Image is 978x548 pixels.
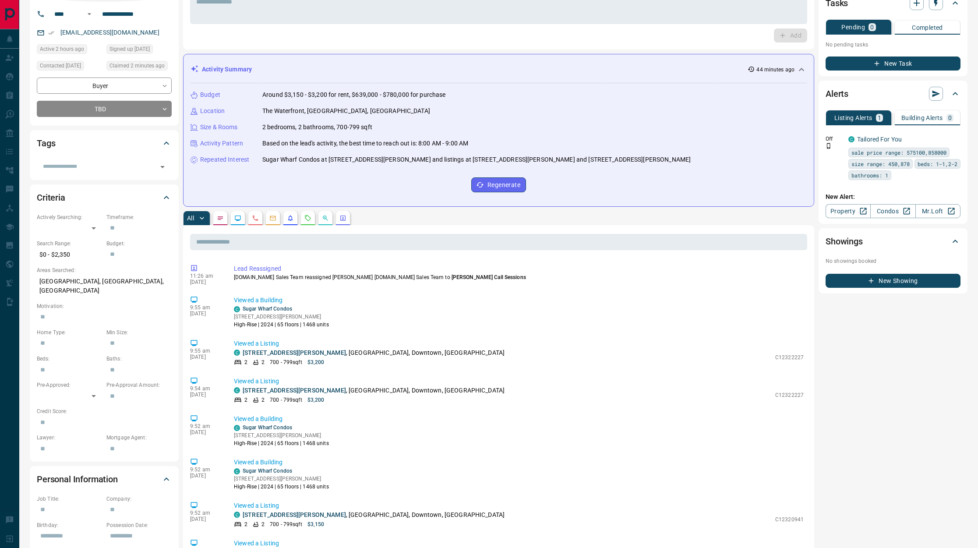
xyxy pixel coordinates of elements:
[217,215,224,222] svg: Notes
[826,257,960,265] p: No showings booked
[200,90,220,99] p: Budget
[200,123,238,132] p: Size & Rooms
[190,385,221,392] p: 9:54 am
[243,387,346,394] a: [STREET_ADDRESS][PERSON_NAME]
[948,115,952,121] p: 0
[826,231,960,252] div: Showings
[84,9,95,19] button: Open
[918,159,957,168] span: beds: 1-1,2-2
[234,501,804,510] p: Viewed a Listing
[307,358,325,366] p: $3,200
[234,321,329,329] p: High-Rise | 2024 | 65 floors | 1468 units
[190,348,221,354] p: 9:55 am
[37,302,172,310] p: Motivation:
[234,483,329,491] p: High-Rise | 2024 | 65 floors | 1468 units
[234,313,329,321] p: [STREET_ADDRESS][PERSON_NAME]
[252,215,259,222] svg: Calls
[40,61,81,70] span: Contacted [DATE]
[37,274,172,298] p: [GEOGRAPHIC_DATA], [GEOGRAPHIC_DATA], [GEOGRAPHIC_DATA]
[851,171,888,180] span: bathrooms: 1
[234,377,804,386] p: Viewed a Listing
[870,24,874,30] p: 0
[106,329,172,336] p: Min Size:
[37,329,102,336] p: Home Type:
[190,510,221,516] p: 9:52 am
[756,66,794,74] p: 44 minutes ago
[106,240,172,247] p: Budget:
[262,139,468,148] p: Based on the lead's activity, the best time to reach out is: 8:00 AM - 9:00 AM
[234,306,240,312] div: condos.ca
[191,61,807,78] div: Activity Summary44 minutes ago
[234,387,240,393] div: condos.ca
[234,339,804,348] p: Viewed a Listing
[106,61,172,73] div: Wed Aug 13 2025
[190,516,221,522] p: [DATE]
[243,348,505,357] p: , [GEOGRAPHIC_DATA], Downtown, [GEOGRAPHIC_DATA]
[826,204,871,218] a: Property
[471,177,526,192] button: Regenerate
[304,215,311,222] svg: Requests
[307,520,325,528] p: $3,150
[243,468,292,474] a: Sugar Wharf Condos
[234,273,804,281] p: [DOMAIN_NAME] Sales Team reassigned [PERSON_NAME] [DOMAIN_NAME] Sales Team to
[339,215,346,222] svg: Agent Actions
[234,475,329,483] p: [STREET_ADDRESS][PERSON_NAME]
[40,45,84,53] span: Active 2 hours ago
[190,279,221,285] p: [DATE]
[915,204,960,218] a: Mr.Loft
[848,136,854,142] div: condos.ca
[826,192,960,202] p: New Alert:
[37,101,172,117] div: TBD
[857,136,902,143] a: Tailored For You
[190,429,221,435] p: [DATE]
[775,391,804,399] p: C12322227
[37,240,102,247] p: Search Range:
[262,90,446,99] p: Around $3,150 - $3,200 for rent, $639,000 - $780,000 for purchase
[37,472,118,486] h2: Personal Information
[287,215,294,222] svg: Listing Alerts
[262,155,691,164] p: Sugar Wharf Condos at [STREET_ADDRESS][PERSON_NAME] and listings at [STREET_ADDRESS][PERSON_NAME]...
[322,215,329,222] svg: Opportunities
[234,468,240,474] div: condos.ca
[37,133,172,154] div: Tags
[234,512,240,518] div: condos.ca
[37,44,102,57] div: Wed Aug 13 2025
[243,424,292,431] a: Sugar Wharf Condos
[851,159,910,168] span: size range: 450,878
[156,161,169,173] button: Open
[106,44,172,57] div: Wed May 31 2023
[106,213,172,221] p: Timeframe:
[878,115,881,121] p: 1
[826,143,832,149] svg: Push Notification Only
[109,45,150,53] span: Signed up [DATE]
[826,38,960,51] p: No pending tasks
[243,306,292,312] a: Sugar Wharf Condos
[234,439,329,447] p: High-Rise | 2024 | 65 floors | 1468 units
[261,358,265,366] p: 2
[912,25,943,31] p: Completed
[243,510,505,520] p: , [GEOGRAPHIC_DATA], Downtown, [GEOGRAPHIC_DATA]
[234,431,329,439] p: [STREET_ADDRESS][PERSON_NAME]
[37,355,102,363] p: Beds:
[37,407,172,415] p: Credit Score:
[106,434,172,442] p: Mortgage Agent:
[106,355,172,363] p: Baths:
[234,264,804,273] p: Lead Reassigned
[37,187,172,208] div: Criteria
[37,495,102,503] p: Job Title:
[37,266,172,274] p: Areas Searched:
[234,296,804,305] p: Viewed a Building
[234,350,240,356] div: condos.ca
[37,213,102,221] p: Actively Searching:
[190,273,221,279] p: 11:26 am
[37,61,102,73] div: Tue Jun 06 2023
[37,247,102,262] p: $0 - $2,350
[270,396,302,404] p: 700 - 799 sqft
[106,521,172,529] p: Possession Date:
[775,516,804,523] p: C12320941
[234,458,804,467] p: Viewed a Building
[901,115,943,121] p: Building Alerts
[37,469,172,490] div: Personal Information
[826,234,863,248] h2: Showings
[190,311,221,317] p: [DATE]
